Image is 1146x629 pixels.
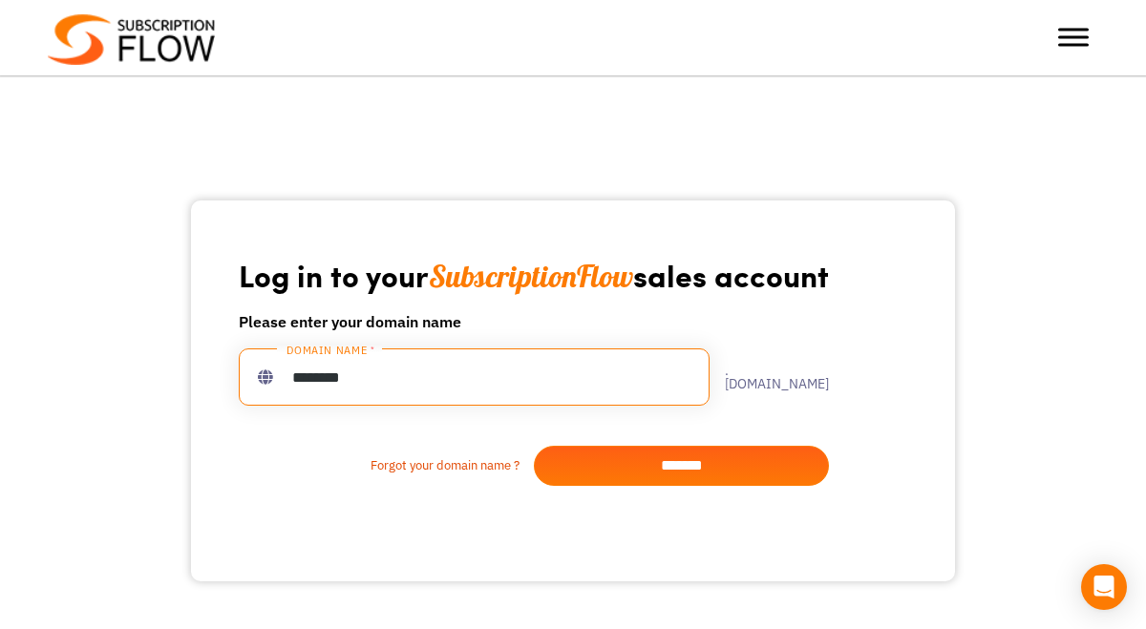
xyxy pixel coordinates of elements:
h1: Log in to your sales account [239,256,829,295]
button: Toggle Menu [1058,29,1089,47]
h6: Please enter your domain name [239,310,829,333]
a: Forgot your domain name ? [239,456,534,475]
img: Subscriptionflow [48,14,215,65]
div: Open Intercom Messenger [1081,564,1127,610]
span: SubscriptionFlow [429,257,633,295]
label: .[DOMAIN_NAME] [710,364,829,390]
